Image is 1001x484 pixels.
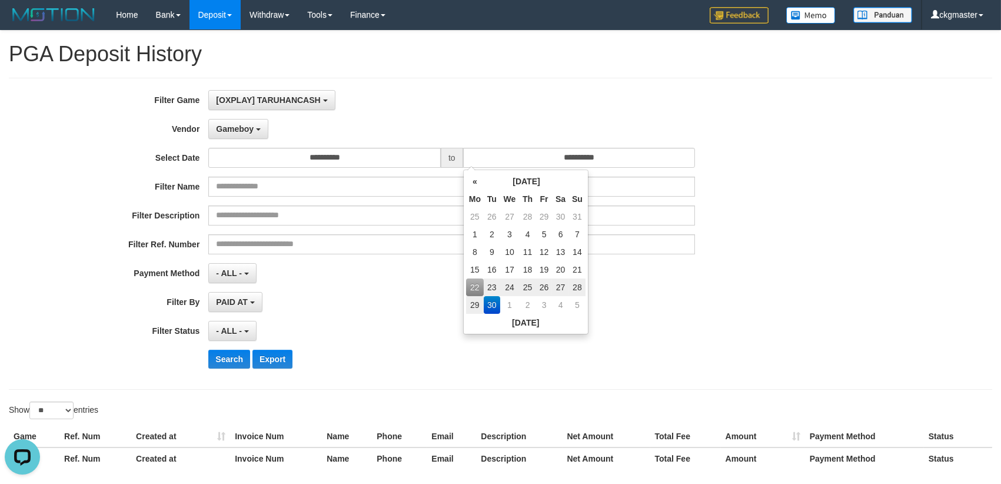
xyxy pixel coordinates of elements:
[552,208,569,226] td: 30
[805,426,924,447] th: Payment Method
[569,208,586,226] td: 31
[322,447,372,469] th: Name
[519,243,536,261] td: 11
[569,226,586,243] td: 7
[536,261,552,279] td: 19
[924,447,992,469] th: Status
[536,190,552,208] th: Fr
[519,279,536,296] td: 25
[500,279,520,296] td: 24
[500,190,520,208] th: We
[466,226,484,243] td: 1
[552,190,569,208] th: Sa
[466,173,484,190] th: «
[59,447,131,469] th: Ref. Num
[484,226,500,243] td: 2
[569,243,586,261] td: 14
[9,402,98,419] label: Show entries
[569,261,586,279] td: 21
[466,279,484,296] td: 22
[466,208,484,226] td: 25
[466,243,484,261] td: 8
[230,426,322,447] th: Invoice Num
[372,426,427,447] th: Phone
[924,426,992,447] th: Status
[805,447,924,469] th: Payment Method
[650,426,721,447] th: Total Fee
[216,297,247,307] span: PAID AT
[484,243,500,261] td: 9
[476,426,562,447] th: Description
[500,296,520,314] td: 1
[9,42,992,66] h1: PGA Deposit History
[519,208,536,226] td: 28
[372,447,427,469] th: Phone
[5,5,40,40] button: Open LiveChat chat widget
[216,124,254,134] span: Gameboy
[230,447,322,469] th: Invoice Num
[208,119,268,139] button: Gameboy
[29,402,74,419] select: Showentries
[216,268,242,278] span: - ALL -
[500,208,520,226] td: 27
[59,426,131,447] th: Ref. Num
[208,350,250,369] button: Search
[466,190,484,208] th: Mo
[322,426,372,447] th: Name
[216,95,320,105] span: [OXPLAY] TARUHANCASH
[552,261,569,279] td: 20
[484,173,569,190] th: [DATE]
[519,261,536,279] td: 18
[536,296,552,314] td: 3
[466,296,484,314] td: 29
[552,296,569,314] td: 4
[441,148,463,168] span: to
[552,243,569,261] td: 13
[9,6,98,24] img: MOTION_logo.png
[216,326,242,336] span: - ALL -
[208,90,335,110] button: [OXPLAY] TARUHANCASH
[519,296,536,314] td: 2
[519,226,536,243] td: 4
[536,243,552,261] td: 12
[536,226,552,243] td: 5
[427,447,476,469] th: Email
[208,263,256,283] button: - ALL -
[466,314,586,331] th: [DATE]
[721,426,805,447] th: Amount
[563,426,650,447] th: Net Amount
[484,190,500,208] th: Tu
[484,261,500,279] td: 16
[563,447,650,469] th: Net Amount
[650,447,721,469] th: Total Fee
[519,190,536,208] th: Th
[131,426,230,447] th: Created at
[427,426,476,447] th: Email
[552,226,569,243] td: 6
[500,261,520,279] td: 17
[569,296,586,314] td: 5
[466,261,484,279] td: 15
[484,296,500,314] td: 30
[252,350,292,369] button: Export
[710,7,769,24] img: Feedback.jpg
[569,190,586,208] th: Su
[786,7,836,24] img: Button%20Memo.svg
[484,208,500,226] td: 26
[721,447,805,469] th: Amount
[208,321,256,341] button: - ALL -
[536,208,552,226] td: 29
[208,292,262,312] button: PAID AT
[500,243,520,261] td: 10
[536,279,552,296] td: 26
[476,447,562,469] th: Description
[552,279,569,296] td: 27
[569,279,586,296] td: 28
[853,7,912,23] img: panduan.png
[500,226,520,243] td: 3
[131,447,230,469] th: Created at
[9,426,59,447] th: Game
[484,279,500,296] td: 23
